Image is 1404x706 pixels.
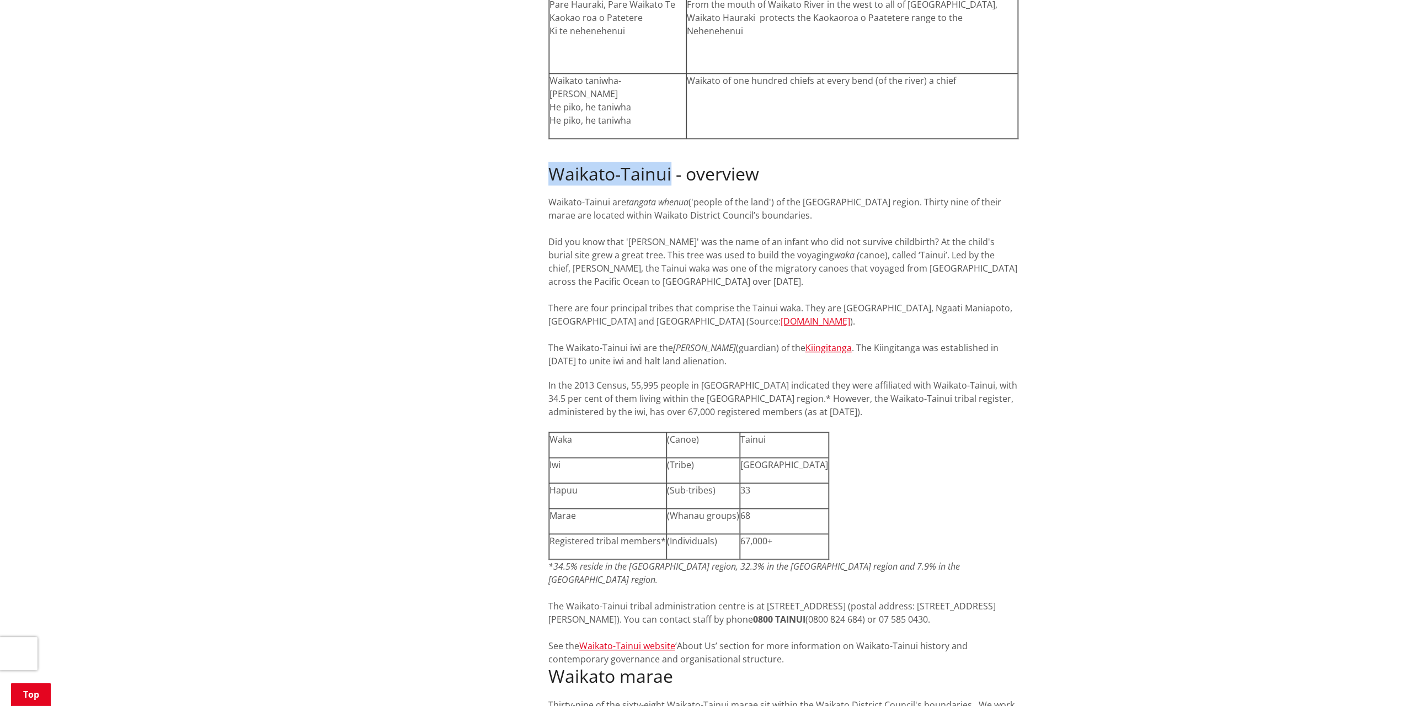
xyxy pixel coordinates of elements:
span: The Waikato-Tainui iwi are the [548,342,673,354]
span: (guardian) of the [736,342,805,354]
em: waka ( [834,249,860,261]
p: Iwi [549,458,666,471]
p: 68 [740,509,828,522]
p: (Sub-tribes) [667,484,739,497]
h2: Waikato-Tainui - overview [548,163,1018,184]
p: (Individuals) [667,534,739,548]
iframe: Messenger Launcher [1353,660,1393,699]
em: *34.5% reside in the [GEOGRAPHIC_DATA] region, 32.3% in the [GEOGRAPHIC_DATA] region and 7.9% in ... [548,560,960,586]
a: Top [11,683,51,706]
strong: 0800 TAINUI [753,613,805,625]
p: Tainui [740,433,828,446]
h2: Waikato marae [548,666,1018,687]
p: (Whanau groups) [667,509,739,522]
p: (Tribe) [667,458,739,471]
a: [DOMAIN_NAME] [781,315,850,327]
p: Registered tribal members* [549,534,666,548]
p: [GEOGRAPHIC_DATA] [740,458,828,471]
a: Waikato-Tainui website [579,640,675,652]
a: Kiingitanga [805,342,852,354]
p: 33 [740,484,828,497]
p: Waka [549,433,666,446]
p: 67,000+ [740,534,828,548]
em: [PERSON_NAME] [673,342,736,354]
p: Hapuu [549,484,666,497]
em: tangata whenua [626,196,688,208]
p: Waikato of one hundred chiefs at every bend (of the river) a chief [687,74,1017,87]
p: Waikato taniwha-[PERSON_NAME] He piko, he taniwha He piko, he taniwha [549,74,686,127]
p: Marae [549,509,666,522]
p: (Canoe) [667,433,739,446]
span: . The Kiingitanga was established in [DATE] to unite iwi and halt land alienation. [548,342,999,367]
